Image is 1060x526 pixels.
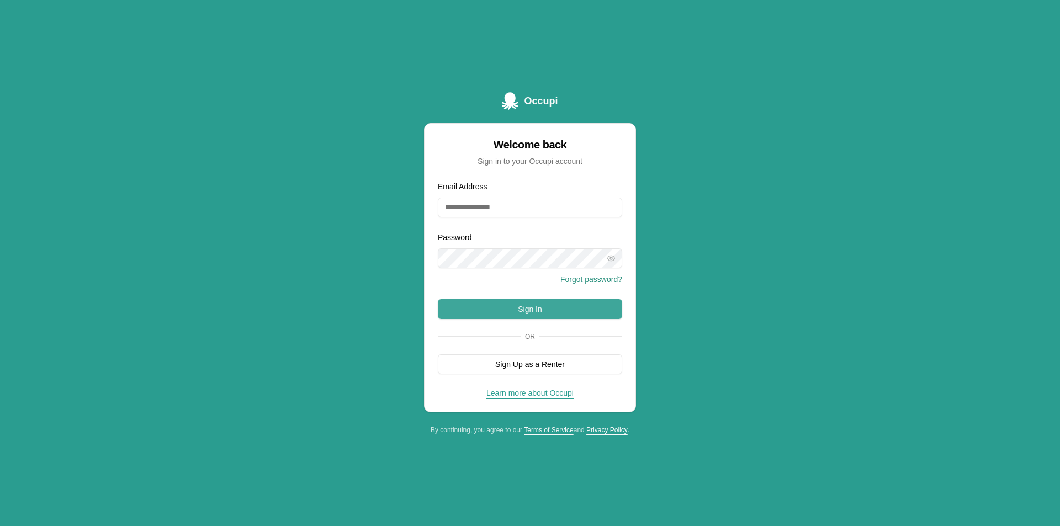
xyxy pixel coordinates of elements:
[438,156,622,167] div: Sign in to your Occupi account
[438,137,622,152] div: Welcome back
[524,93,558,109] span: Occupi
[502,92,558,110] a: Occupi
[586,426,628,434] a: Privacy Policy
[438,354,622,374] button: Sign Up as a Renter
[521,332,539,341] span: Or
[438,182,487,191] label: Email Address
[524,426,573,434] a: Terms of Service
[560,274,622,285] button: Forgot password?
[486,389,574,397] a: Learn more about Occupi
[438,233,471,242] label: Password
[424,426,636,434] div: By continuing, you agree to our and .
[438,299,622,319] button: Sign In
